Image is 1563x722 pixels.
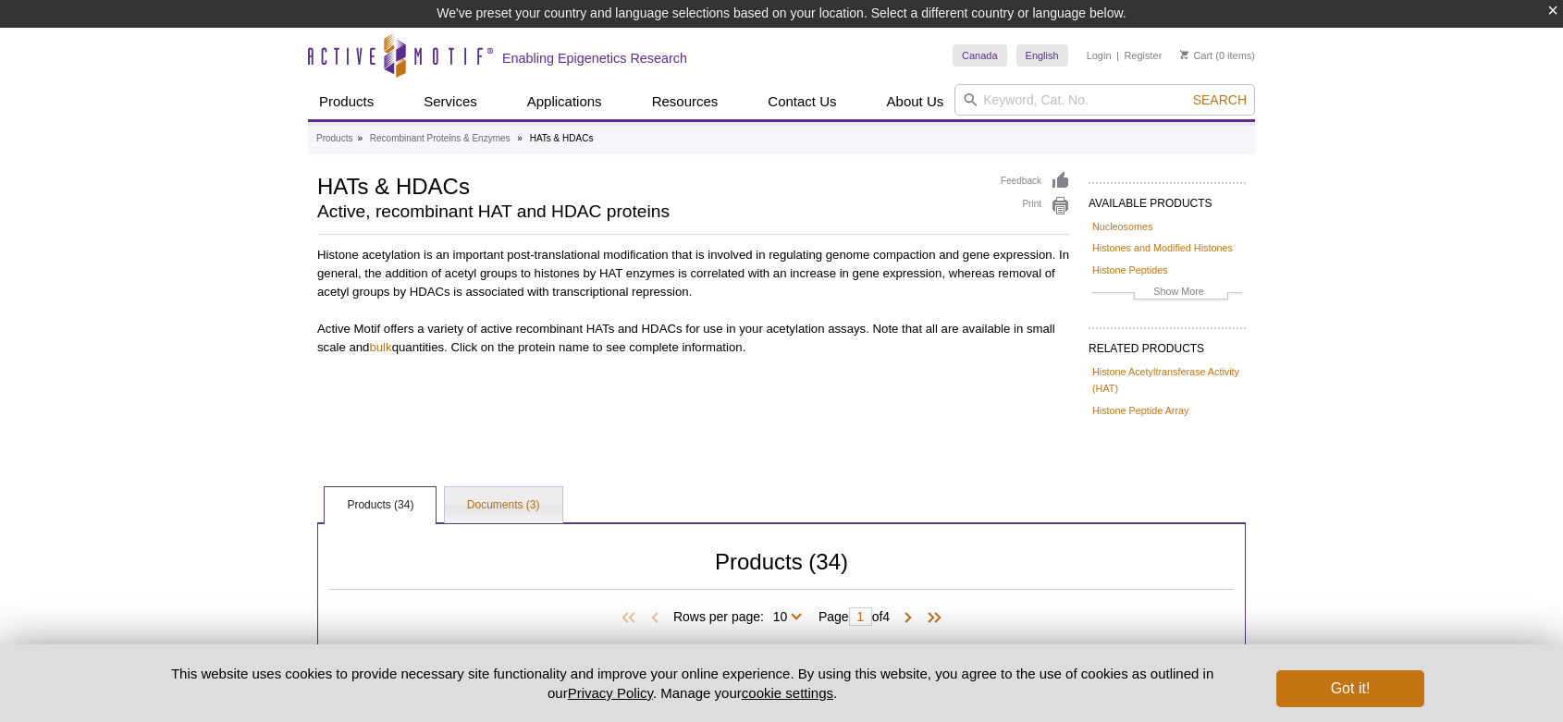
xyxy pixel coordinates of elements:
a: Contact Us [757,84,847,119]
a: Nucleosomes [1092,218,1152,235]
span: 4 [882,609,890,624]
a: Canada [953,44,1007,67]
a: Services [412,84,488,119]
span: Previous Page [646,609,664,628]
a: Resources [641,84,730,119]
a: Recombinant Proteins & Enzymes [370,130,511,147]
a: Applications [516,84,613,119]
li: » [517,133,523,143]
input: Keyword, Cat. No. [954,84,1255,116]
span: Last Page [917,609,945,628]
span: First Page [618,609,646,628]
li: HATs & HDACs [530,133,594,143]
a: Login [1087,49,1112,62]
button: Search [1188,92,1252,108]
a: Histone Peptide Array [1092,402,1188,419]
li: (0 items) [1180,44,1255,67]
a: Histone Peptides [1092,262,1168,278]
a: Documents (3) [445,487,562,524]
h1: HATs & HDACs [317,171,982,199]
h2: RELATED PRODUCTS [1089,327,1246,361]
a: English [1016,44,1068,67]
li: » [357,133,363,143]
span: Rows per page: [673,606,809,625]
h2: AVAILABLE PRODUCTS [1089,182,1246,215]
a: Products [316,130,352,147]
span: Page of [809,607,899,626]
p: Histone acetylation is an important post-translational modification that is involved in regulatin... [317,246,1070,357]
li: | [1116,44,1119,67]
button: cookie settings [742,685,833,701]
a: Print [1001,196,1070,216]
a: Privacy Policy [568,685,653,701]
h2: Active, recombinant HAT and HDAC proteins [317,203,982,220]
a: Histone Acetyltransferase Activity (HAT) [1092,363,1242,397]
button: Got it! [1276,670,1424,707]
a: Cart [1180,49,1212,62]
a: Register [1124,49,1162,62]
h2: Products (34) [329,554,1234,590]
a: About Us [876,84,955,119]
p: This website uses cookies to provide necessary site functionality and improve your online experie... [139,664,1246,703]
h2: Enabling Epigenetics Research [502,50,687,67]
a: Histones and Modified Histones [1092,239,1233,256]
img: Your Cart [1180,50,1188,59]
span: Search [1193,92,1247,107]
a: Products [308,84,385,119]
a: Show More [1092,283,1242,304]
a: Feedback [1001,171,1070,191]
a: bulk [369,340,391,354]
a: Products (34) [325,487,436,524]
span: Next Page [899,609,917,628]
